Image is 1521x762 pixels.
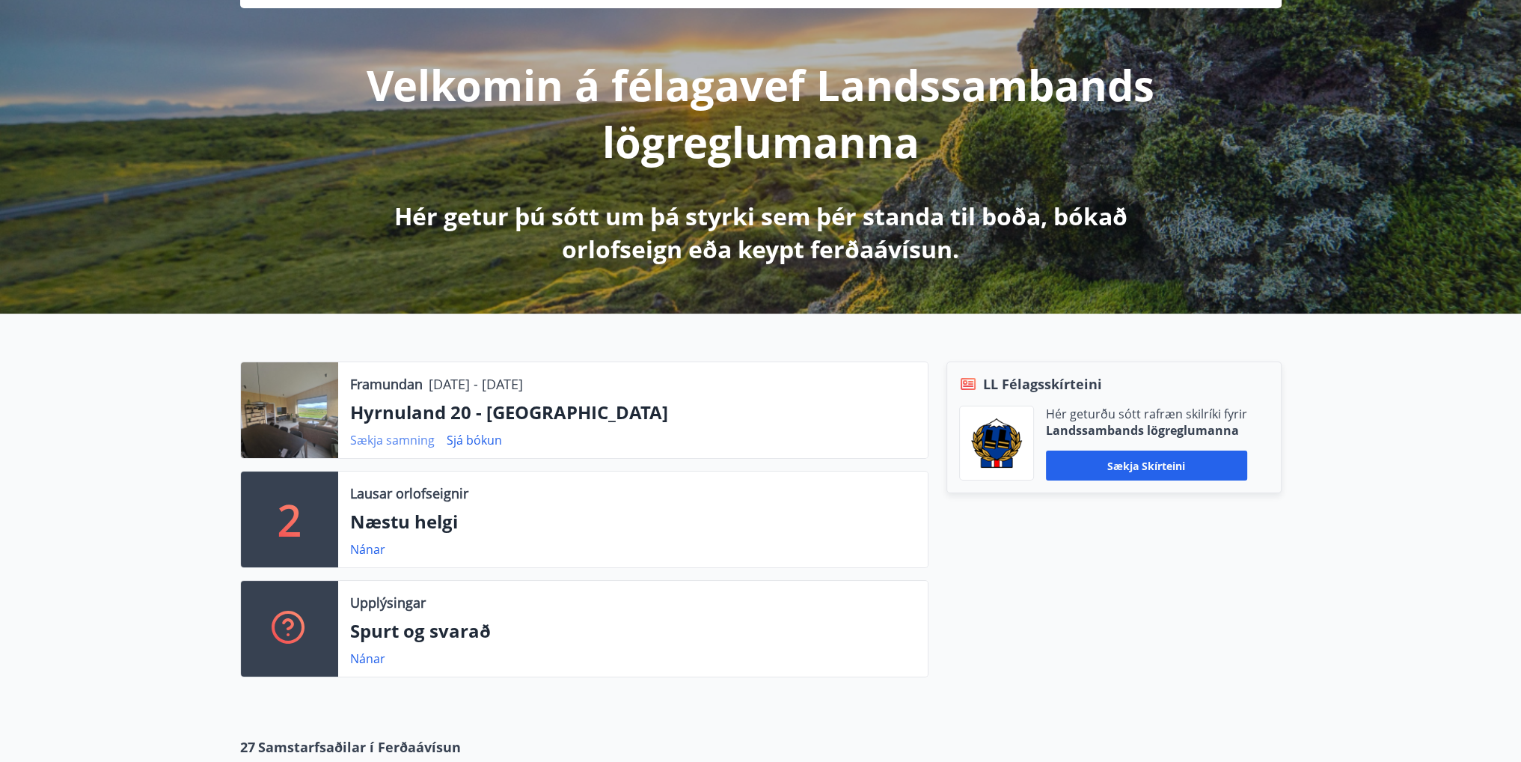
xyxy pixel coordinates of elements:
[447,432,502,448] a: Sjá bókun
[350,593,426,612] p: Upplýsingar
[350,374,423,394] p: Framundan
[1046,422,1247,439] p: Landssambands lögreglumanna
[240,737,255,757] span: 27
[350,541,385,558] a: Nánar
[1046,406,1247,422] p: Hér geturðu sótt rafræn skilríki fyrir
[350,484,468,503] p: Lausar orlofseignir
[1046,451,1247,481] button: Sækja skírteini
[971,418,1022,468] img: 1cqKbADZNYZ4wXUG0EC2JmCwhQh0Y6EN22Kw4FTY.png
[350,650,385,667] a: Nánar
[366,56,1156,170] p: Velkomin á félagavef Landssambands lögreglumanna
[350,618,916,644] p: Spurt og svarað
[350,400,916,425] p: Hyrnuland 20 - [GEOGRAPHIC_DATA]
[278,491,302,548] p: 2
[350,509,916,534] p: Næstu helgi
[429,374,523,394] p: [DATE] - [DATE]
[366,200,1156,266] p: Hér getur þú sótt um þá styrki sem þér standa til boða, bókað orlofseign eða keypt ferðaávísun.
[258,737,461,757] span: Samstarfsaðilar í Ferðaávísun
[350,432,435,448] a: Sækja samning
[983,374,1102,394] span: LL Félagsskírteini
